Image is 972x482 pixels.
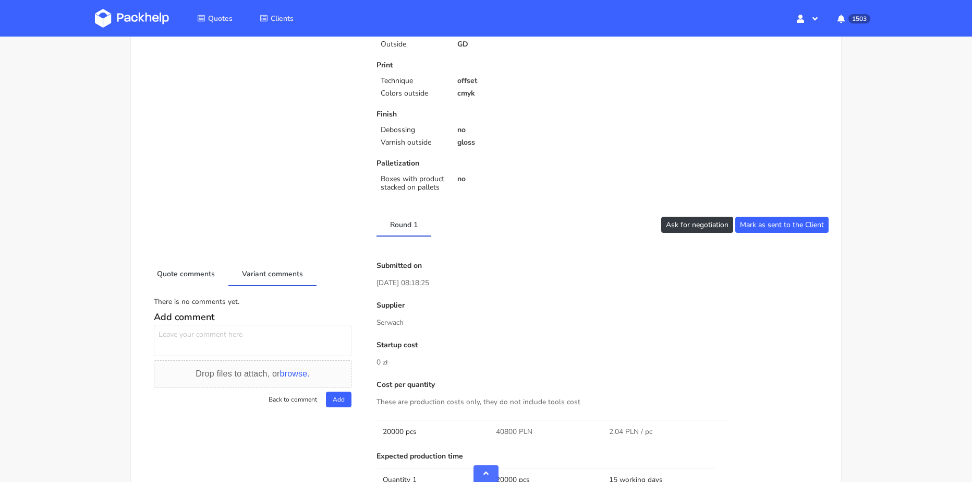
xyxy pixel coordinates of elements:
span: Drop files to attach, or [196,369,310,378]
span: 40800 PLN [496,427,532,437]
span: Clients [271,14,294,23]
p: These are production costs only, they do not include tools cost [376,396,829,408]
p: cmyk [457,89,596,98]
span: browse. [280,369,310,378]
p: 0 zł [376,357,829,368]
p: Submitted on [376,262,829,270]
p: Expected production time [376,452,829,461]
p: Boxes with product stacked on pallets [381,175,444,192]
button: 1503 [829,9,877,28]
p: offset [457,77,596,85]
a: Round 1 [376,213,431,236]
td: 20000 pcs [376,420,490,443]
p: Supplier [376,301,829,310]
p: no [457,126,596,134]
p: Outside [381,40,444,49]
p: Serwach [376,317,829,328]
p: Startup cost [376,341,829,349]
a: Variant comments [228,262,317,285]
p: Palletization [376,159,595,168]
a: Clients [247,9,306,28]
span: Quotes [208,14,233,23]
img: Dashboard [95,9,169,28]
p: no [457,175,596,183]
p: GD [457,40,596,49]
p: Print [376,61,595,69]
button: Back to comment [262,392,324,407]
p: gloss [457,138,596,147]
p: Cost per quantity [376,381,829,389]
span: 1503 [848,14,870,23]
h5: Add comment [154,311,351,323]
span: 2.04 PLN / pc [609,427,652,437]
a: Quotes [185,9,245,28]
p: Colors outside [381,89,444,98]
button: Ask for negotiation [661,217,733,233]
p: Debossing [381,126,444,134]
p: Varnish outside [381,138,444,147]
button: Mark as sent to the Client [735,217,829,233]
p: Finish [376,110,595,119]
p: [DATE] 08:18:25 [376,277,829,289]
p: Technique [381,77,444,85]
a: Quote comments [143,262,228,285]
button: Add [326,392,351,407]
div: There is no comments yet. [154,297,351,307]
